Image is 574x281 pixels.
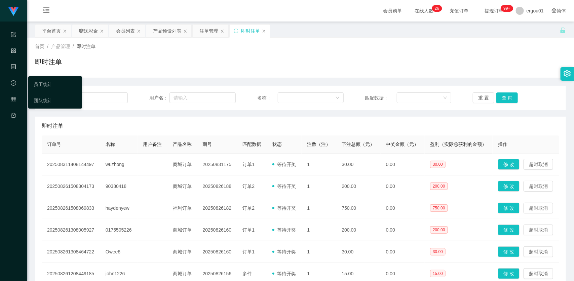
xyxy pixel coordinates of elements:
td: 0.00 [381,219,425,241]
button: 修 改 [498,181,520,192]
i: 图标: profile [11,61,16,75]
td: 20250826160 [197,219,237,241]
div: 赠送彩金 [79,25,98,37]
input: 请输入 [62,92,128,103]
span: 用户备注 [143,142,162,147]
span: 下注总额（元） [342,142,375,147]
span: 在线人数 [412,8,437,13]
span: 750.00 [430,204,448,212]
span: 等待开奖 [272,271,296,276]
span: 订单2 [243,184,255,189]
span: 订单2 [243,205,255,211]
span: 系统配置 [11,32,16,92]
span: 即时注单 [42,122,63,130]
td: 202508261308005927 [42,219,100,241]
button: 修 改 [498,268,520,279]
span: 订单1 [243,227,255,233]
sup: 26 [432,5,442,12]
span: 名称： [257,94,278,102]
td: Owee6 [100,241,138,263]
i: 图标: close [262,29,266,33]
td: 20250826188 [197,175,237,197]
td: 商城订单 [167,175,197,197]
div: 即时注单 [241,25,260,37]
td: 0.00 [381,175,425,197]
i: 图标: close [63,29,67,33]
td: 0.00 [381,154,425,175]
button: 超时取消 [524,159,553,170]
td: 1 [302,154,336,175]
i: 图标: appstore-o [11,45,16,58]
i: 图标: sync [234,29,238,33]
i: 图标: form [11,29,16,42]
i: 图标: down [336,96,340,101]
span: 产品管理 [51,44,70,49]
div: 注单管理 [199,25,218,37]
span: 等待开奖 [272,249,296,254]
button: 修 改 [498,246,520,257]
span: 数据中心 [11,81,16,140]
span: 注数（注） [307,142,331,147]
td: 202508261508304173 [42,175,100,197]
button: 超时取消 [524,203,553,213]
td: 20250826182 [197,197,237,219]
td: 750.00 [336,197,380,219]
i: 图标: global [552,8,557,13]
span: 订单1 [243,249,255,254]
td: 1 [302,197,336,219]
td: 30.00 [336,154,380,175]
span: 状态 [272,142,282,147]
td: 20250831175 [197,154,237,175]
td: 200.00 [336,175,380,197]
button: 查 询 [496,92,518,103]
i: 图标: close [137,29,141,33]
span: 15.00 [430,270,446,277]
button: 修 改 [498,203,520,213]
i: 图标: table [11,93,16,107]
td: 1 [302,219,336,241]
i: 图标: setting [564,70,571,77]
td: 200.00 [336,219,380,241]
span: 提现订单 [482,8,507,13]
td: 商城订单 [167,154,197,175]
td: 福利订单 [167,197,197,219]
span: 30.00 [430,248,446,255]
i: 图标: menu-unfold [35,0,58,22]
span: 即时注单 [77,44,95,49]
sup: 1035 [501,5,513,12]
input: 请输入 [169,92,236,103]
span: 订单号 [47,142,61,147]
button: 修 改 [498,159,520,170]
span: 200.00 [430,226,448,234]
a: 团队统计 [34,94,77,107]
td: 0.00 [381,197,425,219]
td: 1 [302,175,336,197]
td: 202508261508069833 [42,197,100,219]
span: 名称 [106,142,115,147]
td: 1 [302,241,336,263]
td: 0175505226 [100,219,138,241]
span: 匹配数据： [365,94,397,102]
span: 多件 [243,271,252,276]
button: 超时取消 [524,181,553,192]
a: 图标: dashboard平台首页 [11,109,16,177]
span: 等待开奖 [272,184,296,189]
span: 订单1 [243,162,255,167]
p: 6 [437,5,439,12]
button: 修 改 [498,225,520,235]
i: 图标: close [220,29,224,33]
div: 产品预设列表 [153,25,181,37]
td: 20250826160 [197,241,237,263]
button: 超时取消 [524,225,553,235]
td: 商城订单 [167,241,197,263]
span: 等待开奖 [272,162,296,167]
img: logo.9652507e.png [8,7,19,16]
span: / [47,44,48,49]
span: / [73,44,74,49]
td: 0.00 [381,241,425,263]
td: 202508311408144497 [42,154,100,175]
td: 30.00 [336,241,380,263]
span: 等待开奖 [272,227,296,233]
i: 图标: close [100,29,104,33]
span: 产品名称 [173,142,192,147]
